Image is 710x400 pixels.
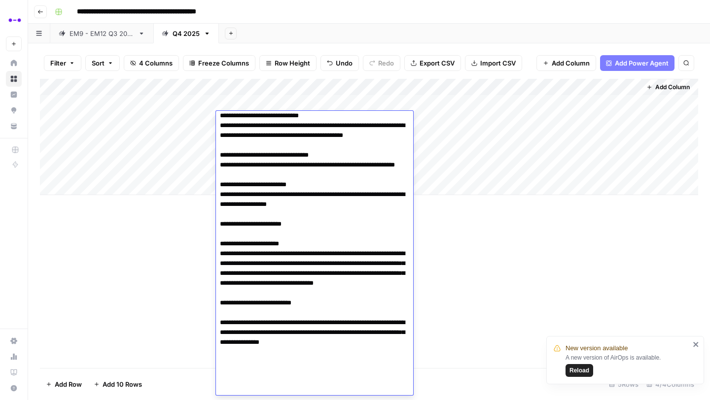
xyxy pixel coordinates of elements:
span: Add Column [655,83,690,92]
button: Add Power Agent [600,55,674,71]
a: Settings [6,333,22,349]
button: Help + Support [6,380,22,396]
button: Add 10 Rows [88,376,148,392]
span: New version available [566,343,628,353]
span: Undo [336,58,353,68]
a: Insights [6,87,22,102]
span: Add Column [552,58,590,68]
img: Abacum Logo [6,11,24,29]
span: Filter [50,58,66,68]
span: Import CSV [480,58,516,68]
button: Add Column [642,81,694,94]
button: Redo [363,55,400,71]
div: Q4 2025 [173,29,200,38]
a: Opportunities [6,102,22,118]
span: Add Row [55,379,82,389]
button: Row Height [259,55,317,71]
div: EM9 - EM12 Q3 2025 [70,29,134,38]
div: A new version of AirOps is available. [566,353,690,377]
span: Add Power Agent [615,58,669,68]
button: Export CSV [404,55,461,71]
div: 4/4 Columns [642,376,698,392]
span: Redo [378,58,394,68]
a: Learning Hub [6,365,22,380]
button: Add Column [536,55,596,71]
a: Home [6,55,22,71]
button: Freeze Columns [183,55,255,71]
span: Reload [569,366,589,375]
button: Sort [85,55,120,71]
button: Workspace: Abacum [6,8,22,33]
a: Browse [6,71,22,87]
button: Add Row [40,376,88,392]
span: Freeze Columns [198,58,249,68]
button: Undo [320,55,359,71]
span: 4 Columns [139,58,173,68]
a: Q4 2025 [153,24,219,43]
span: Export CSV [420,58,455,68]
button: Filter [44,55,81,71]
span: Sort [92,58,105,68]
button: Import CSV [465,55,522,71]
button: close [693,340,700,348]
a: Usage [6,349,22,365]
button: Reload [566,364,593,377]
div: 5 Rows [605,376,642,392]
a: EM9 - EM12 Q3 2025 [50,24,153,43]
span: Add 10 Rows [103,379,142,389]
button: 4 Columns [124,55,179,71]
a: Your Data [6,118,22,134]
span: Row Height [275,58,310,68]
